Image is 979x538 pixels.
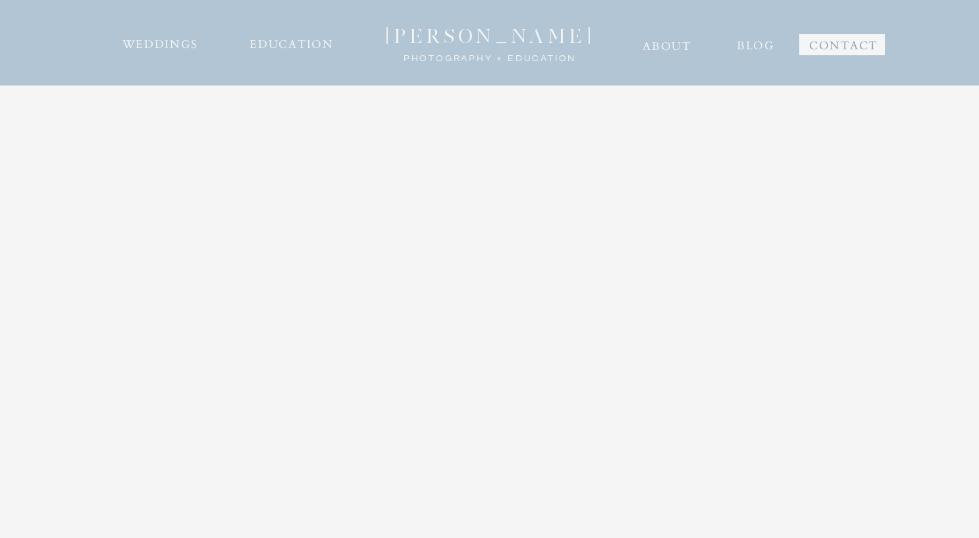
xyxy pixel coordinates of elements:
[808,34,880,52] a: CONTACT
[736,34,776,52] a: BLOG
[400,51,580,60] a: photography + Education
[371,24,610,43] a: [PERSON_NAME]
[642,34,693,55] a: ABOUT
[248,32,336,53] a: EDUCATION
[120,32,200,53] a: WEDDINGS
